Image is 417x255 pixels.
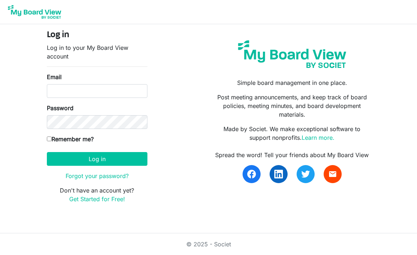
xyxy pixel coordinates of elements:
[234,36,351,73] img: my-board-view-societ.svg
[301,170,310,178] img: twitter.svg
[47,152,147,166] button: Log in
[66,172,129,180] a: Forgot your password?
[214,125,370,142] p: Made by Societ. We make exceptional software to support nonprofits.
[324,165,342,183] a: email
[47,30,147,40] h4: Log in
[274,170,283,178] img: linkedin.svg
[214,151,370,159] div: Spread the word! Tell your friends about My Board View
[47,73,62,81] label: Email
[186,241,231,248] a: © 2025 - Societ
[47,43,147,61] p: Log in to your My Board View account
[6,3,63,21] img: My Board View Logo
[247,170,256,178] img: facebook.svg
[47,104,74,112] label: Password
[328,170,337,178] span: email
[214,78,370,87] p: Simple board management in one place.
[69,195,125,203] a: Get Started for Free!
[214,93,370,119] p: Post meeting announcements, and keep track of board policies, meeting minutes, and board developm...
[47,137,52,141] input: Remember me?
[47,186,147,203] p: Don't have an account yet?
[302,134,334,141] a: Learn more.
[47,135,94,143] label: Remember me?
